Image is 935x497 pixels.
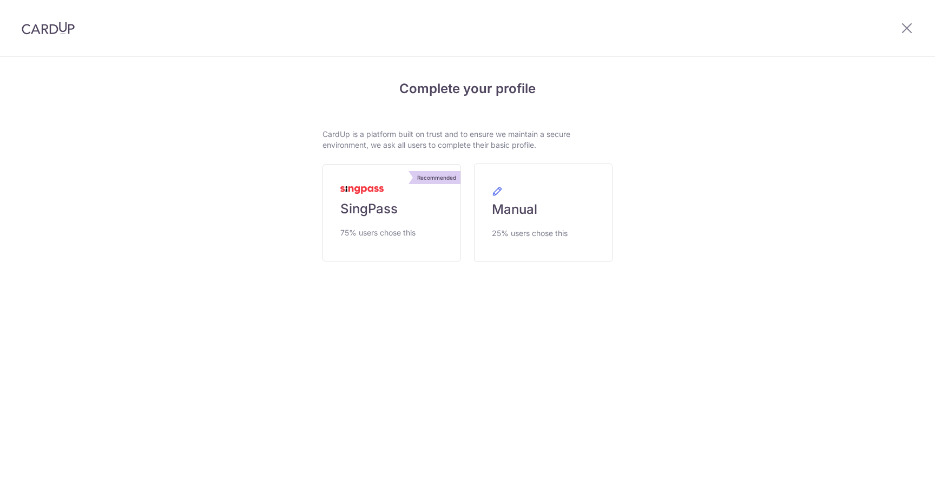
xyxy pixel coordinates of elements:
[322,79,613,99] h4: Complete your profile
[474,164,613,262] a: Manual 25% users chose this
[322,129,613,151] p: CardUp is a platform built on trust and to ensure we maintain a secure environment, we ask all us...
[340,200,398,218] span: SingPass
[322,164,461,261] a: Recommended SingPass 75% users chose this
[340,226,416,239] span: 75% users chose this
[22,22,75,35] img: CardUp
[492,201,537,218] span: Manual
[340,186,384,194] img: MyInfoLogo
[413,171,460,184] div: Recommended
[492,227,568,240] span: 25% users chose this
